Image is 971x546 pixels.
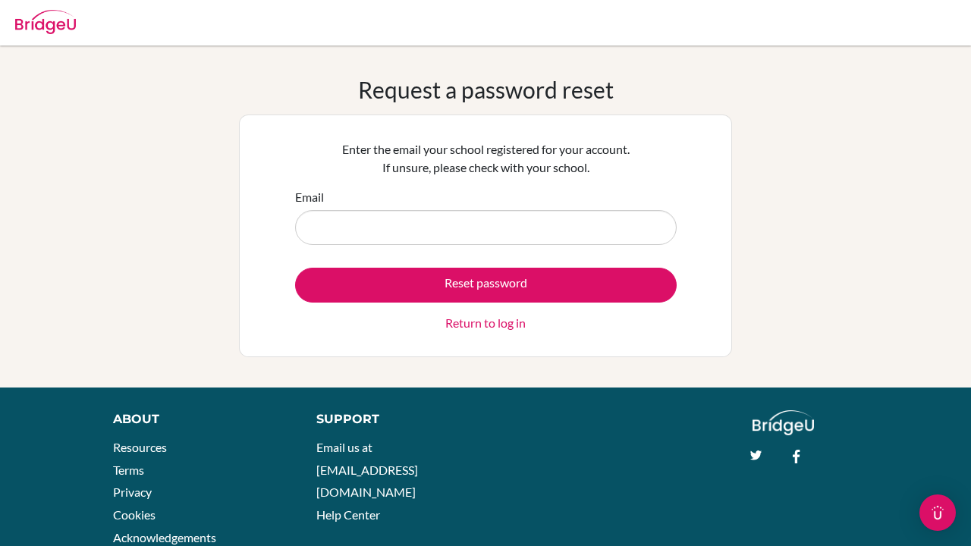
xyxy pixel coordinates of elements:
img: logo_white@2x-f4f0deed5e89b7ecb1c2cc34c3e3d731f90f0f143d5ea2071677605dd97b5244.png [753,410,814,435]
a: Email us at [EMAIL_ADDRESS][DOMAIN_NAME] [316,440,418,499]
a: Cookies [113,507,156,522]
h1: Request a password reset [358,76,614,103]
div: Open Intercom Messenger [919,494,956,531]
img: Bridge-U [15,10,76,34]
div: About [113,410,282,428]
div: Support [316,410,470,428]
a: Acknowledgements [113,530,216,544]
label: Email [295,188,324,206]
a: Return to log in [445,314,526,332]
p: Enter the email your school registered for your account. If unsure, please check with your school. [295,140,677,177]
button: Reset password [295,268,677,303]
a: Privacy [113,485,152,499]
a: Help Center [316,507,380,522]
a: Terms [113,463,144,477]
a: Resources [113,440,167,454]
